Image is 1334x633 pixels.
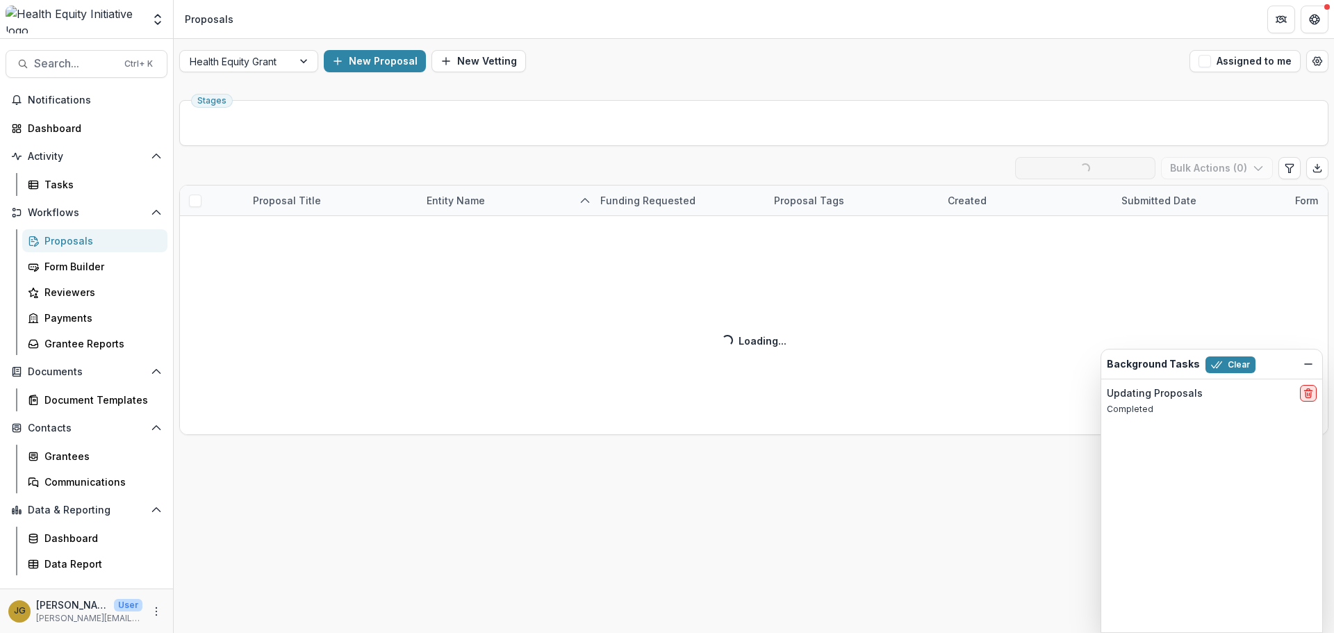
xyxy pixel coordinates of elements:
button: Open Data & Reporting [6,499,167,521]
span: Data & Reporting [28,504,145,516]
div: Tasks [44,177,156,192]
a: Form Builder [22,255,167,278]
span: Contacts [28,422,145,434]
span: Stages [197,96,227,106]
span: Search... [34,57,116,70]
div: Document Templates [44,393,156,407]
a: Dashboard [6,117,167,140]
img: Health Equity Initiative logo [6,6,142,33]
a: Reviewers [22,281,167,304]
a: Dashboard [22,527,167,550]
button: Open Contacts [6,417,167,439]
div: Proposals [44,233,156,248]
a: Grantee Reports [22,332,167,355]
button: Assigned to me [1189,50,1301,72]
button: Clear [1205,356,1255,373]
p: Completed [1107,403,1317,416]
div: Form Builder [44,259,156,274]
p: User [114,599,142,611]
h2: Updating Proposals [1107,388,1203,400]
span: Workflows [28,207,145,219]
span: Notifications [28,94,162,106]
button: Search... [6,50,167,78]
a: Payments [22,306,167,329]
p: [PERSON_NAME] [36,598,108,612]
button: Open Workflows [6,202,167,224]
a: Grantees [22,445,167,468]
div: Dashboard [28,121,156,135]
button: New Vetting [431,50,526,72]
button: Get Help [1301,6,1328,33]
a: Proposals [22,229,167,252]
button: Open Activity [6,145,167,167]
div: Grantees [44,449,156,463]
div: Grantee Reports [44,336,156,351]
div: Dashboard [44,531,156,545]
div: Ctrl + K [122,56,156,72]
button: More [148,603,165,620]
button: Open entity switcher [148,6,167,33]
a: Document Templates [22,388,167,411]
button: Open table manager [1306,50,1328,72]
div: Reviewers [44,285,156,299]
button: Partners [1267,6,1295,33]
p: [PERSON_NAME][EMAIL_ADDRESS][PERSON_NAME][DATE][DOMAIN_NAME] [36,612,142,625]
button: New Proposal [324,50,426,72]
div: Communications [44,475,156,489]
a: Data Report [22,552,167,575]
div: Payments [44,311,156,325]
button: Dismiss [1300,356,1317,372]
a: Tasks [22,173,167,196]
button: Notifications [6,89,167,111]
div: Proposals [185,12,233,26]
span: Activity [28,151,145,163]
button: Open Documents [6,361,167,383]
h2: Background Tasks [1107,359,1200,370]
span: Documents [28,366,145,378]
a: Communications [22,470,167,493]
nav: breadcrumb [179,9,239,29]
button: delete [1300,385,1317,402]
div: Jenna Grant [14,607,26,616]
div: Data Report [44,557,156,571]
